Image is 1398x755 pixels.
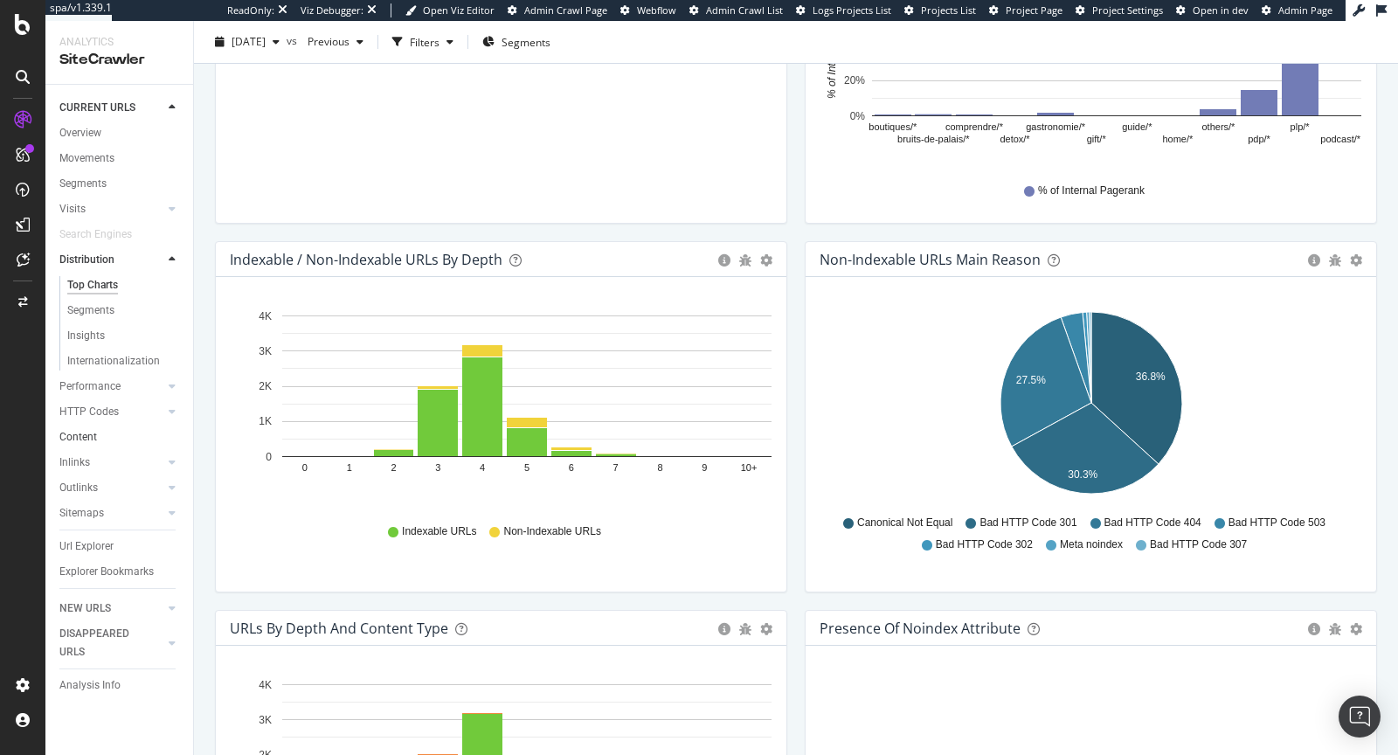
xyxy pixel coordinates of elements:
a: Analysis Info [59,676,181,695]
a: Top Charts [67,276,181,294]
div: Content [59,428,97,447]
div: Visits [59,200,86,218]
a: Project Page [989,3,1062,17]
text: boutiques/* [869,122,917,133]
a: Visits [59,200,163,218]
a: Admin Crawl List [689,3,783,17]
text: 1K [259,416,272,428]
text: 0% [850,110,866,122]
div: Segments [67,301,114,320]
text: pdp/* [1248,135,1270,145]
span: Canonical Not Equal [857,516,952,530]
text: 10+ [741,463,758,474]
div: Filters [410,34,439,49]
div: bug [1329,254,1341,267]
span: % of Internal Pagerank [1038,184,1145,198]
span: Bad HTTP Code 307 [1150,537,1247,552]
span: Bad HTTP Code 404 [1104,516,1201,530]
text: comprendre/* [945,122,1004,133]
a: DISAPPEARED URLS [59,625,163,661]
text: others/* [1201,122,1235,133]
text: 4K [259,679,272,691]
a: Inlinks [59,454,163,472]
text: 0 [266,451,272,463]
a: Insights [67,327,181,345]
a: Webflow [620,3,676,17]
text: 30.3% [1068,468,1097,481]
text: 1 [347,463,352,474]
span: Admin Crawl List [706,3,783,17]
text: 4 [480,463,485,474]
div: HTTP Codes [59,403,119,421]
a: CURRENT URLS [59,99,163,117]
div: gear [1350,623,1362,635]
div: Open Intercom Messenger [1339,696,1381,738]
span: Webflow [637,3,676,17]
a: Explorer Bookmarks [59,563,181,581]
span: Indexable URLs [402,524,476,539]
span: Project Settings [1092,3,1163,17]
div: SiteCrawler [59,50,179,70]
a: Movements [59,149,181,168]
div: Explorer Bookmarks [59,563,154,581]
span: Logs Projects List [813,3,891,17]
text: gastronomie/* [1026,122,1086,133]
span: Bad HTTP Code 503 [1228,516,1325,530]
a: Open in dev [1176,3,1249,17]
div: Segments [59,175,107,193]
text: 5 [524,463,529,474]
div: Non-Indexable URLs Main Reason [820,251,1041,268]
div: circle-info [718,623,730,635]
svg: A chart. [230,305,773,508]
a: Open Viz Editor [405,3,495,17]
a: Distribution [59,251,163,269]
a: HTTP Codes [59,403,163,421]
a: Segments [67,301,181,320]
span: Segments [502,34,550,49]
text: 8 [657,463,662,474]
a: Performance [59,377,163,396]
div: Analytics [59,35,179,50]
a: Overview [59,124,181,142]
span: Project Page [1006,3,1062,17]
a: Segments [59,175,181,193]
a: Admin Page [1262,3,1332,17]
div: Internationalization [67,352,160,371]
div: Outlinks [59,479,98,497]
span: Non-Indexable URLs [503,524,600,539]
div: circle-info [1308,254,1320,267]
span: Open in dev [1193,3,1249,17]
div: Indexable / Non-Indexable URLs by Depth [230,251,502,268]
button: Segments [475,28,557,56]
div: circle-info [1308,623,1320,635]
button: [DATE] [208,28,287,56]
div: bug [739,623,751,635]
span: Previous [301,34,349,49]
text: 0 [302,463,308,474]
a: NEW URLS [59,599,163,618]
a: Internationalization [67,352,181,371]
div: gear [760,254,772,267]
span: Open Viz Editor [423,3,495,17]
div: bug [739,254,751,267]
div: DISAPPEARED URLS [59,625,148,661]
span: Bad HTTP Code 302 [936,537,1033,552]
text: 20% [844,75,865,87]
div: Performance [59,377,121,396]
div: Distribution [59,251,114,269]
text: 6 [569,463,574,474]
div: CURRENT URLS [59,99,135,117]
div: Movements [59,149,114,168]
span: 2025 Oct. 7th [232,34,266,49]
a: Projects List [904,3,976,17]
text: 27.5% [1016,374,1046,386]
span: vs [287,32,301,47]
div: Sitemaps [59,504,104,523]
div: Top Charts [67,276,118,294]
text: gift/* [1087,135,1107,145]
div: A chart. [820,305,1363,508]
a: Project Settings [1076,3,1163,17]
div: Search Engines [59,225,132,244]
a: Content [59,428,181,447]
